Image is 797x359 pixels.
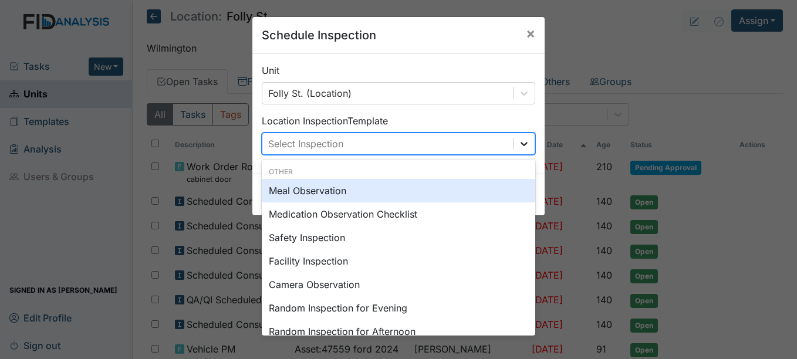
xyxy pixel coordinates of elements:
div: Safety Inspection [262,226,535,249]
button: Close [516,17,545,50]
div: Medication Observation Checklist [262,202,535,226]
div: Folly St. (Location) [268,86,352,100]
div: Meal Observation [262,179,535,202]
div: Random Inspection for Afternoon [262,320,535,343]
div: Facility Inspection [262,249,535,273]
div: Select Inspection [268,137,343,151]
label: Location Inspection Template [262,114,388,128]
div: Other [262,167,535,177]
label: Unit [262,63,279,77]
div: Camera Observation [262,273,535,296]
div: Random Inspection for Evening [262,296,535,320]
span: × [526,25,535,42]
h5: Schedule Inspection [262,26,376,44]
